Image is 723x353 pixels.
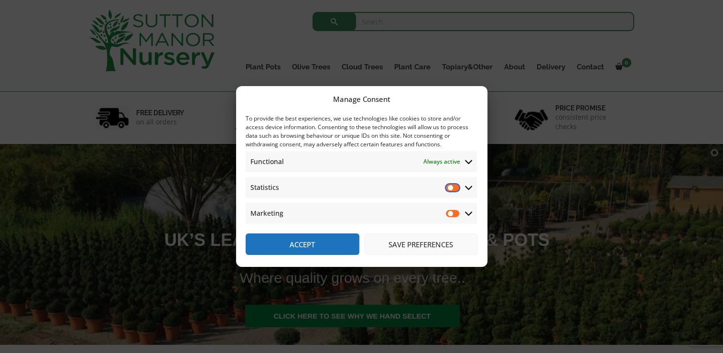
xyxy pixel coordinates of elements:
span: Statistics [250,182,279,193]
span: Functional [250,156,284,167]
summary: Functional Always active [246,151,477,172]
span: Marketing [250,208,283,219]
span: Always active [423,156,460,167]
div: Manage Consent [333,93,390,105]
summary: Statistics [246,177,477,198]
button: Accept [246,233,359,255]
div: To provide the best experiences, we use technologies like cookies to store and/or access device i... [246,114,477,149]
button: Save preferences [364,233,478,255]
summary: Marketing [246,203,477,224]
